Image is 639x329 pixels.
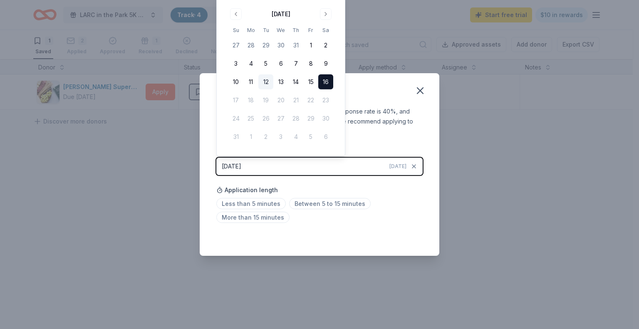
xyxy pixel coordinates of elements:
[258,56,273,71] button: 5
[318,56,333,71] button: 9
[243,26,258,35] th: Monday
[216,185,278,195] span: Application length
[288,74,303,89] button: 14
[243,56,258,71] button: 4
[228,26,243,35] th: Sunday
[318,38,333,53] button: 2
[272,9,290,19] div: [DATE]
[216,198,286,209] span: Less than 5 minutes
[303,38,318,53] button: 1
[258,38,273,53] button: 29
[258,74,273,89] button: 12
[230,8,242,20] button: Go to previous month
[273,38,288,53] button: 30
[273,74,288,89] button: 13
[389,163,406,170] span: [DATE]
[228,38,243,53] button: 27
[228,74,243,89] button: 10
[222,161,241,171] div: [DATE]
[288,38,303,53] button: 31
[273,26,288,35] th: Wednesday
[243,38,258,53] button: 28
[303,56,318,71] button: 8
[258,26,273,35] th: Tuesday
[288,26,303,35] th: Thursday
[303,26,318,35] th: Friday
[273,56,288,71] button: 6
[318,26,333,35] th: Saturday
[318,74,333,89] button: 16
[243,74,258,89] button: 11
[288,56,303,71] button: 7
[228,56,243,71] button: 3
[320,8,332,20] button: Go to next month
[216,212,290,223] span: More than 15 minutes
[289,198,371,209] span: Between 5 to 15 minutes
[216,158,423,175] button: [DATE][DATE]
[303,74,318,89] button: 15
